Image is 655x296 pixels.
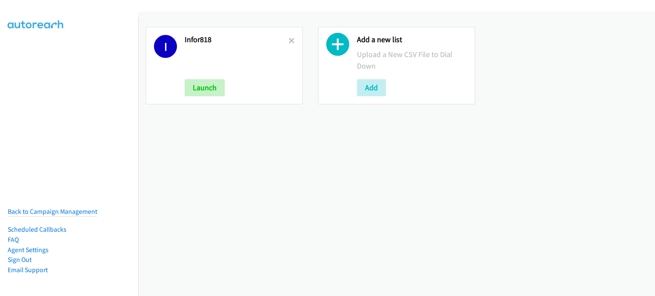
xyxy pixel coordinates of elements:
[185,79,225,96] button: Launch
[8,256,32,264] a: Sign Out
[357,79,386,96] button: Add
[8,207,97,216] a: Back to Campaign Management
[8,236,19,244] a: FAQ
[8,266,48,274] a: Email Support
[8,246,49,254] a: Agent Settings
[8,225,67,233] a: Scheduled Callbacks
[154,35,177,58] h1: I
[357,35,467,45] h2: Add a new list
[185,35,289,45] h2: Infor818
[357,49,467,72] p: Upload a New CSV File to Dial Down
